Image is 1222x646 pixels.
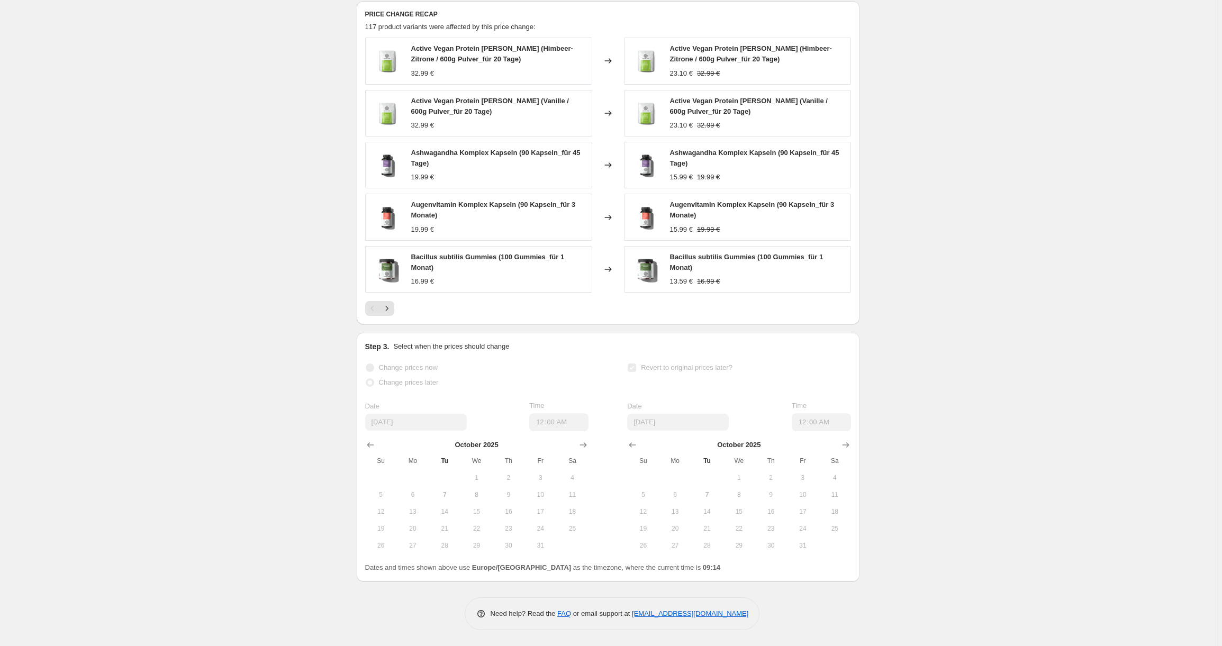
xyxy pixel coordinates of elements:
[529,474,552,482] span: 3
[497,457,520,465] span: Th
[369,507,393,516] span: 12
[670,120,693,131] div: 23.10 €
[791,524,814,533] span: 24
[560,474,584,482] span: 4
[631,507,655,516] span: 12
[691,452,723,469] th: Tuesday
[497,524,520,533] span: 23
[460,486,492,503] button: Wednesday October 8 2025
[787,520,819,537] button: Friday October 24 2025
[823,474,846,482] span: 4
[631,541,655,550] span: 26
[401,524,424,533] span: 20
[411,276,434,287] div: 16.99 €
[529,457,552,465] span: Fr
[524,537,556,554] button: Friday October 31 2025
[365,563,721,571] span: Dates and times shown above use as the timezone, where the current time is
[627,503,659,520] button: Sunday October 12 2025
[560,490,584,499] span: 11
[493,469,524,486] button: Thursday October 2 2025
[433,541,456,550] span: 28
[524,520,556,537] button: Friday October 24 2025
[627,402,641,410] span: Date
[379,301,394,316] button: Next
[379,363,438,371] span: Change prices now
[723,469,755,486] button: Wednesday October 1 2025
[670,276,693,287] div: 13.59 €
[411,172,434,183] div: 19.99 €
[460,520,492,537] button: Wednesday October 22 2025
[787,452,819,469] th: Friday
[433,490,456,499] span: 7
[727,524,750,533] span: 22
[723,486,755,503] button: Wednesday October 8 2025
[397,503,429,520] button: Monday October 13 2025
[727,541,750,550] span: 29
[465,524,488,533] span: 22
[659,503,691,520] button: Monday October 13 2025
[823,457,846,465] span: Sa
[371,253,403,285] img: bacillus-subtilis-gummies-17918-01_packshot_t_filled_80x.webp
[727,490,750,499] span: 8
[556,486,588,503] button: Saturday October 11 2025
[497,490,520,499] span: 9
[560,457,584,465] span: Sa
[691,537,723,554] button: Tuesday October 28 2025
[397,486,429,503] button: Monday October 6 2025
[493,452,524,469] th: Thursday
[411,224,434,235] div: 19.99 €
[759,457,782,465] span: Th
[560,524,584,533] span: 25
[397,537,429,554] button: Monday October 27 2025
[371,97,403,129] img: active-vegan-protein-himbeer-zitrone-18914-01_packshot_t_filled_80x.webp
[627,520,659,537] button: Sunday October 19 2025
[659,486,691,503] button: Monday October 6 2025
[691,503,723,520] button: Tuesday October 14 2025
[411,149,581,167] span: Ashwagandha Komplex Kapseln (90 Kapseln_für 45 Tage)
[787,486,819,503] button: Friday October 10 2025
[723,452,755,469] th: Wednesday
[493,503,524,520] button: Thursday October 16 2025
[630,97,662,129] img: active-vegan-protein-himbeer-zitrone-18914-01_packshot_t_filled_80x.webp
[524,486,556,503] button: Friday October 10 2025
[787,537,819,554] button: Friday October 31 2025
[393,341,509,352] p: Select when the prices should change
[411,120,434,131] div: 32.99 €
[697,120,720,131] strike: 32.99 €
[433,457,456,465] span: Tu
[755,486,786,503] button: Thursday October 9 2025
[819,520,850,537] button: Saturday October 25 2025
[727,474,750,482] span: 1
[819,503,850,520] button: Saturday October 18 2025
[630,253,662,285] img: bacillus-subtilis-gummies-17918-01_packshot_t_filled_80x.webp
[369,490,393,499] span: 5
[755,537,786,554] button: Thursday October 30 2025
[659,452,691,469] th: Monday
[411,253,565,271] span: Bacillus subtilis Gummies (100 Gummies_für 1 Monat)
[792,413,851,431] input: 12:00
[664,507,687,516] span: 13
[397,452,429,469] th: Monday
[759,507,782,516] span: 16
[659,537,691,554] button: Monday October 27 2025
[625,438,640,452] button: Show previous month, September 2025
[429,503,460,520] button: Tuesday October 14 2025
[755,469,786,486] button: Thursday October 2 2025
[670,201,835,219] span: Augenvitamin Komplex Kapseln (90 Kapseln_für 3 Monate)
[472,563,571,571] b: Europe/[GEOGRAPHIC_DATA]
[631,490,655,499] span: 5
[755,520,786,537] button: Thursday October 23 2025
[560,507,584,516] span: 18
[465,507,488,516] span: 15
[787,503,819,520] button: Friday October 17 2025
[576,438,591,452] button: Show next month, November 2025
[465,474,488,482] span: 1
[755,452,786,469] th: Thursday
[819,469,850,486] button: Saturday October 4 2025
[641,363,732,371] span: Revert to original prices later?
[371,149,403,181] img: ashwagandha-komplex-20192_01_packshot_t_filled_80x.webp
[524,469,556,486] button: Friday October 3 2025
[524,452,556,469] th: Friday
[365,452,397,469] th: Sunday
[838,438,853,452] button: Show next month, November 2025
